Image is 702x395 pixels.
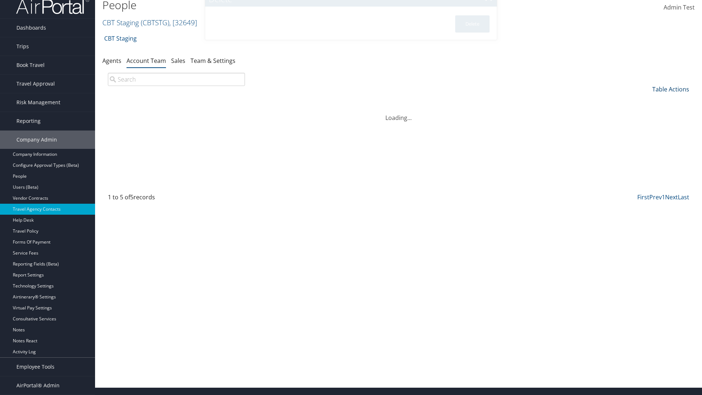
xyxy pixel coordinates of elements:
[169,18,197,27] span: , [ 32649 ]
[108,73,245,86] input: Search
[108,193,245,205] div: 1 to 5 of records
[637,193,649,201] a: First
[127,57,166,65] a: Account Team
[16,37,29,56] span: Trips
[102,18,197,27] a: CBT Staging
[16,93,60,112] span: Risk Management
[102,105,695,122] div: Loading...
[665,193,678,201] a: Next
[130,193,133,201] span: 5
[678,193,689,201] a: Last
[16,131,57,149] span: Company Admin
[16,112,41,130] span: Reporting
[104,31,137,46] a: CBT Staging
[664,3,695,11] span: Admin Test
[652,85,689,93] a: Table Actions
[16,19,46,37] span: Dashboards
[171,57,185,65] a: Sales
[102,57,121,65] a: Agents
[649,193,662,201] a: Prev
[190,57,235,65] a: Team & Settings
[16,358,54,376] span: Employee Tools
[141,18,169,27] span: ( CBTSTG )
[662,193,665,201] a: 1
[455,15,490,33] button: Delete
[16,75,55,93] span: Travel Approval
[16,56,45,74] span: Book Travel
[16,376,60,395] span: AirPortal® Admin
